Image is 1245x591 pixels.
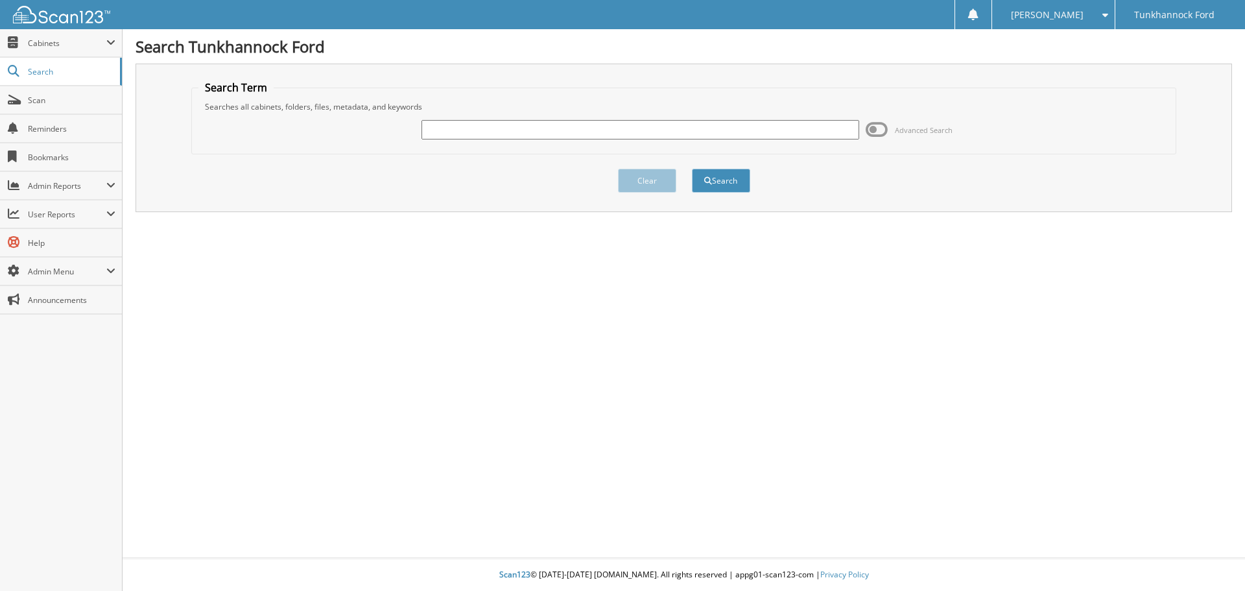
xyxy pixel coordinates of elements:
[1180,529,1245,591] iframe: Chat Widget
[13,6,110,23] img: scan123-logo-white.svg
[136,36,1232,57] h1: Search Tunkhannock Ford
[123,559,1245,591] div: © [DATE]-[DATE] [DOMAIN_NAME]. All rights reserved | appg01-scan123-com |
[692,169,750,193] button: Search
[28,38,106,49] span: Cabinets
[618,169,676,193] button: Clear
[28,180,106,191] span: Admin Reports
[28,209,106,220] span: User Reports
[28,295,115,306] span: Announcements
[28,123,115,134] span: Reminders
[895,125,953,135] span: Advanced Search
[820,569,869,580] a: Privacy Policy
[198,80,274,95] legend: Search Term
[28,237,115,248] span: Help
[28,152,115,163] span: Bookmarks
[28,95,115,106] span: Scan
[499,569,530,580] span: Scan123
[28,66,113,77] span: Search
[1011,11,1084,19] span: [PERSON_NAME]
[1134,11,1215,19] span: Tunkhannock Ford
[198,101,1170,112] div: Searches all cabinets, folders, files, metadata, and keywords
[28,266,106,277] span: Admin Menu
